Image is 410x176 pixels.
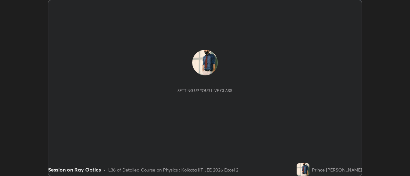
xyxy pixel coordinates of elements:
div: Session on Ray Optics [48,166,101,173]
div: Prince [PERSON_NAME] [312,166,362,173]
img: 96122d21c5e7463d91715a36403f4a25.jpg [297,163,309,176]
img: 96122d21c5e7463d91715a36403f4a25.jpg [192,50,218,75]
div: • [103,166,106,173]
div: L36 of Detailed Course on Physics : Kolkata IIT JEE 2026 Excel 2 [108,166,238,173]
div: Setting up your live class [177,88,232,93]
